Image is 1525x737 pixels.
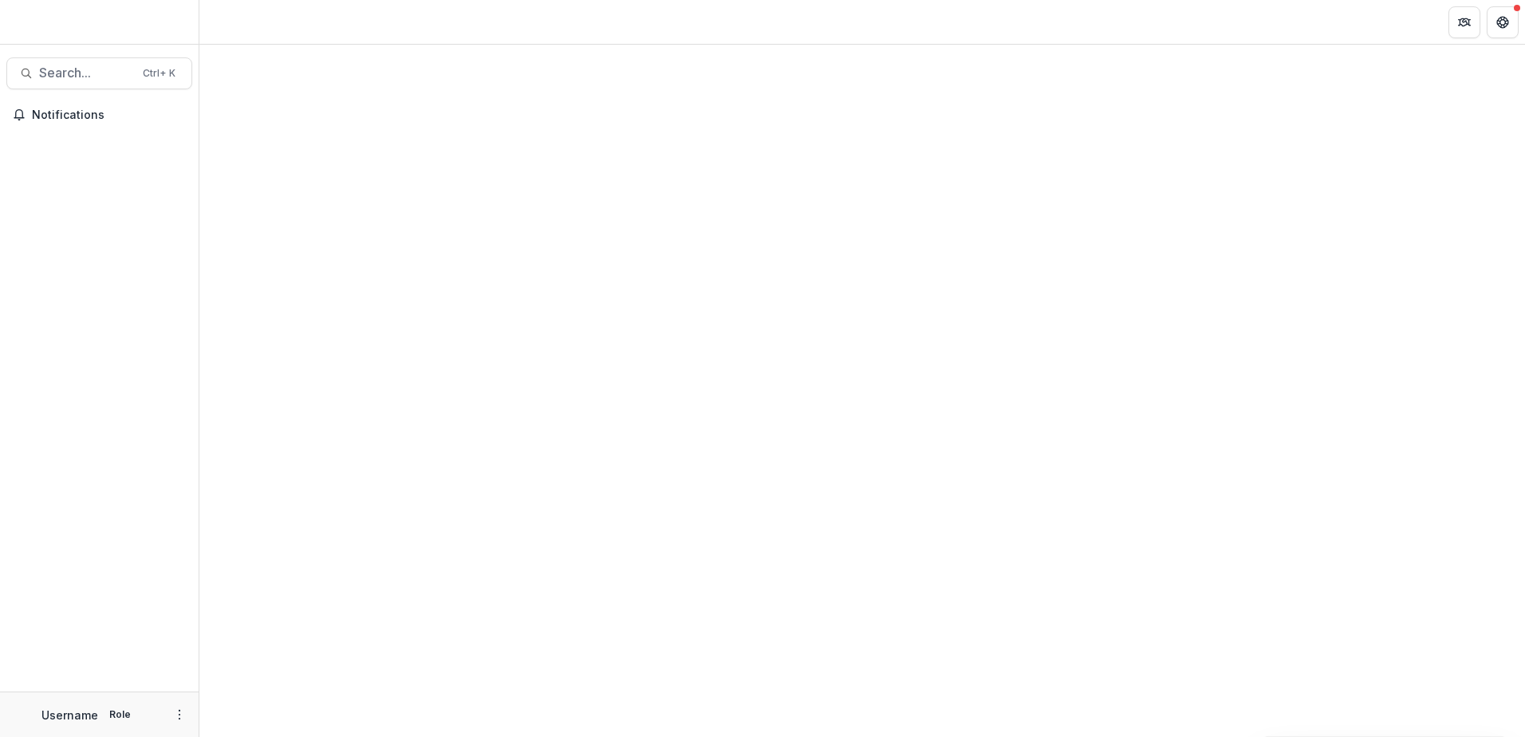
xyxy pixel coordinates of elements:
button: Partners [1448,6,1480,38]
span: Search... [39,65,133,81]
div: Ctrl + K [140,65,179,82]
span: Notifications [32,108,186,122]
nav: breadcrumb [206,10,274,33]
p: Role [104,707,136,722]
button: Search... [6,57,192,89]
button: Notifications [6,102,192,128]
button: Get Help [1487,6,1519,38]
p: Username [41,707,98,723]
button: More [170,705,189,724]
